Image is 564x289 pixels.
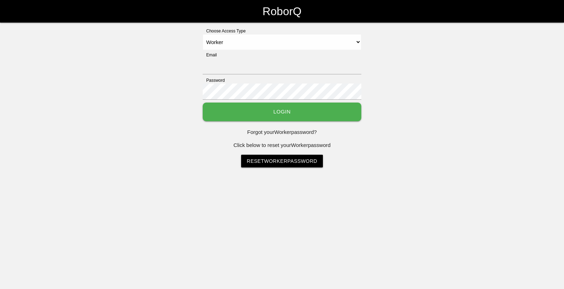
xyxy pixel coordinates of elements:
[203,28,246,34] label: Choose Access Type
[203,103,361,121] button: Login
[203,77,225,84] label: Password
[203,141,361,149] p: Click below to reset your Worker password
[203,128,361,136] p: Forgot your Worker password?
[241,155,323,167] a: ResetWorkerPassword
[203,52,217,58] label: Email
